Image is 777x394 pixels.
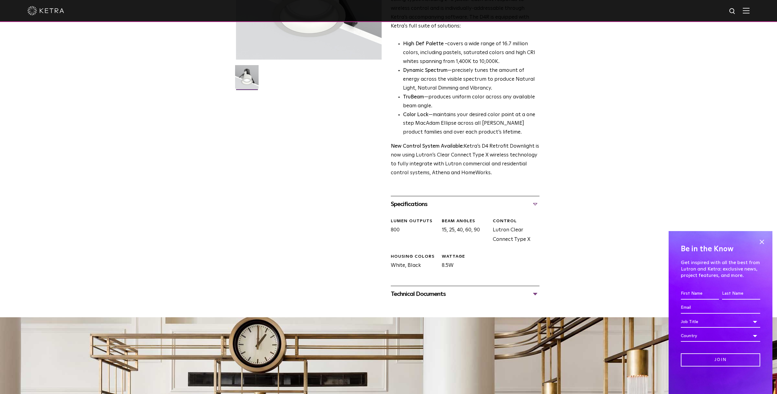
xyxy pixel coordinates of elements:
strong: High Def Palette - [403,41,447,46]
div: Beam Angles [442,218,488,224]
div: Technical Documents [391,289,539,299]
div: Job Title [681,316,760,328]
input: Join [681,353,760,366]
div: Lutron Clear Connect Type X [488,218,539,245]
div: Country [681,330,760,342]
input: Email [681,302,760,314]
img: ketra-logo-2019-white [27,6,64,15]
div: Specifications [391,199,539,209]
input: First Name [681,288,719,300]
div: LUMEN OUTPUTS [391,218,437,224]
img: D4R Retrofit Downlight [235,65,259,93]
p: covers a wide range of 16.7 million colors, including pastels, saturated colors and high CRI whit... [403,40,539,66]
p: Get inspired with all the best from Lutron and Ketra: exclusive news, project features, and more. [681,260,760,278]
input: Last Name [722,288,760,300]
strong: TruBeam [403,94,424,100]
div: HOUSING COLORS [391,254,437,260]
img: Hamburger%20Nav.svg [743,8,750,13]
p: Ketra’s D4 Retrofit Downlight is now using Lutron’s Clear Connect Type X wireless technology to f... [391,142,539,178]
li: —precisely tunes the amount of energy across the visible spectrum to produce Natural Light, Natur... [403,66,539,93]
li: —maintains your desired color point at a one step MacAdam Ellipse across all [PERSON_NAME] produc... [403,111,539,137]
img: search icon [729,8,736,15]
div: 800 [386,218,437,245]
strong: New Control System Available: [391,144,464,149]
h4: Be in the Know [681,243,760,255]
strong: Dynamic Spectrum [403,68,448,73]
li: —produces uniform color across any available beam angle. [403,93,539,111]
div: 8.5W [437,254,488,271]
div: 15, 25, 40, 60, 90 [437,218,488,245]
strong: Color Lock [403,112,428,117]
div: CONTROL [493,218,539,224]
div: WATTAGE [442,254,488,260]
div: White, Black [386,254,437,271]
